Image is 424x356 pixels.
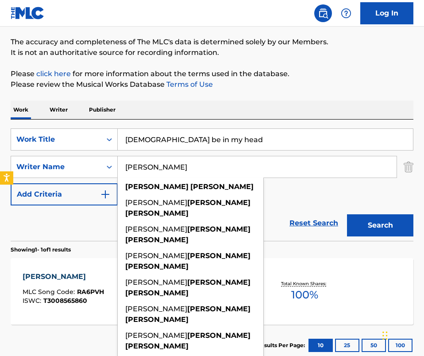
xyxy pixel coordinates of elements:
[16,162,96,172] div: Writer Name
[187,278,251,286] strong: [PERSON_NAME]
[190,182,254,191] strong: [PERSON_NAME]
[125,315,189,324] strong: [PERSON_NAME]
[382,322,388,349] div: Drag
[335,339,359,352] button: 25
[318,8,328,19] img: search
[11,47,413,58] p: It is not an authoritative source for recording information.
[362,339,386,352] button: 50
[125,331,187,340] span: [PERSON_NAME]
[23,271,104,282] div: [PERSON_NAME]
[281,280,328,287] p: Total Known Shares:
[165,80,213,89] a: Terms of Use
[11,37,413,47] p: The accuracy and completeness of The MLC's data is determined solely by our Members.
[125,236,189,244] strong: [PERSON_NAME]
[125,289,189,297] strong: [PERSON_NAME]
[291,287,318,303] span: 100 %
[125,278,187,286] span: [PERSON_NAME]
[187,331,251,340] strong: [PERSON_NAME]
[86,101,118,119] p: Publisher
[36,70,71,78] a: click here
[187,252,251,260] strong: [PERSON_NAME]
[125,342,189,350] strong: [PERSON_NAME]
[337,4,355,22] div: Help
[314,4,332,22] a: Public Search
[43,297,87,305] span: T3008565860
[125,198,187,207] span: [PERSON_NAME]
[285,213,343,233] a: Reset Search
[11,79,413,90] p: Please review the Musical Works Database
[100,189,111,200] img: 9d2ae6d4665cec9f34b9.svg
[11,128,413,241] form: Search Form
[187,198,251,207] strong: [PERSON_NAME]
[23,288,77,296] span: MLC Song Code :
[11,246,71,254] p: Showing 1 - 1 of 1 results
[125,262,189,271] strong: [PERSON_NAME]
[77,288,104,296] span: RA6PVH
[380,313,424,356] iframe: Chat Widget
[125,182,189,191] strong: [PERSON_NAME]
[11,101,31,119] p: Work
[347,214,413,236] button: Search
[257,341,307,349] p: Results Per Page:
[187,305,251,313] strong: [PERSON_NAME]
[11,183,118,205] button: Add Criteria
[11,69,413,79] p: Please for more information about the terms used in the database.
[16,134,96,145] div: Work Title
[308,339,333,352] button: 10
[341,8,351,19] img: help
[125,252,187,260] span: [PERSON_NAME]
[23,297,43,305] span: ISWC :
[360,2,413,24] a: Log In
[125,209,189,217] strong: [PERSON_NAME]
[404,156,413,178] img: Delete Criterion
[125,225,187,233] span: [PERSON_NAME]
[11,258,413,325] a: [PERSON_NAME]MLC Song Code:RA6PVHISWC:T3008565860Writers (2)[PERSON_NAME], [PERSON_NAME]Recording...
[187,225,251,233] strong: [PERSON_NAME]
[125,305,187,313] span: [PERSON_NAME]
[47,101,70,119] p: Writer
[11,7,45,19] img: MLC Logo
